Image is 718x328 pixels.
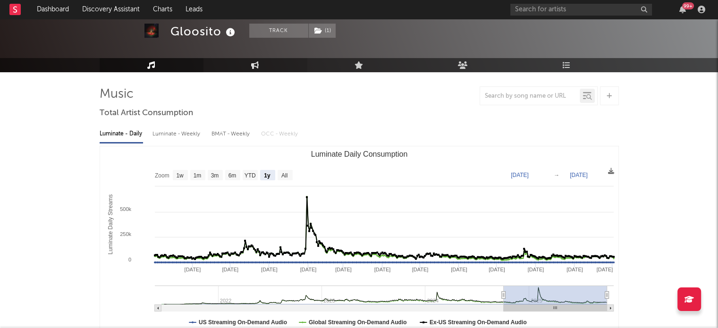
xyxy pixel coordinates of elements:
[176,172,184,179] text: 1w
[155,172,169,179] text: Zoom
[300,267,316,272] text: [DATE]
[374,267,390,272] text: [DATE]
[554,172,559,178] text: →
[281,172,287,179] text: All
[510,4,652,16] input: Search for artists
[308,24,336,38] span: ( 1 )
[429,319,526,326] text: Ex-US Streaming On-Demand Audio
[480,93,580,100] input: Search by song name or URL
[170,24,237,39] div: Gloosito
[244,172,255,179] text: YTD
[120,231,131,237] text: 250k
[682,2,694,9] div: 99 +
[570,172,588,178] text: [DATE]
[412,267,428,272] text: [DATE]
[308,319,406,326] text: Global Streaming On-Demand Audio
[249,24,308,38] button: Track
[489,267,505,272] text: [DATE]
[261,267,278,272] text: [DATE]
[120,206,131,212] text: 500k
[184,267,201,272] text: [DATE]
[228,172,236,179] text: 6m
[107,194,113,254] text: Luminate Daily Streams
[152,126,202,142] div: Luminate - Weekly
[199,319,287,326] text: US Streaming On-Demand Audio
[222,267,238,272] text: [DATE]
[128,257,131,262] text: 0
[211,172,219,179] text: 3m
[679,6,686,13] button: 99+
[566,267,583,272] text: [DATE]
[451,267,467,272] text: [DATE]
[309,24,336,38] button: (1)
[311,150,407,158] text: Luminate Daily Consumption
[100,108,193,119] span: Total Artist Consumption
[193,172,201,179] text: 1m
[335,267,352,272] text: [DATE]
[100,126,143,142] div: Luminate - Daily
[211,126,252,142] div: BMAT - Weekly
[264,172,270,179] text: 1y
[511,172,529,178] text: [DATE]
[527,267,544,272] text: [DATE]
[596,267,613,272] text: [DATE]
